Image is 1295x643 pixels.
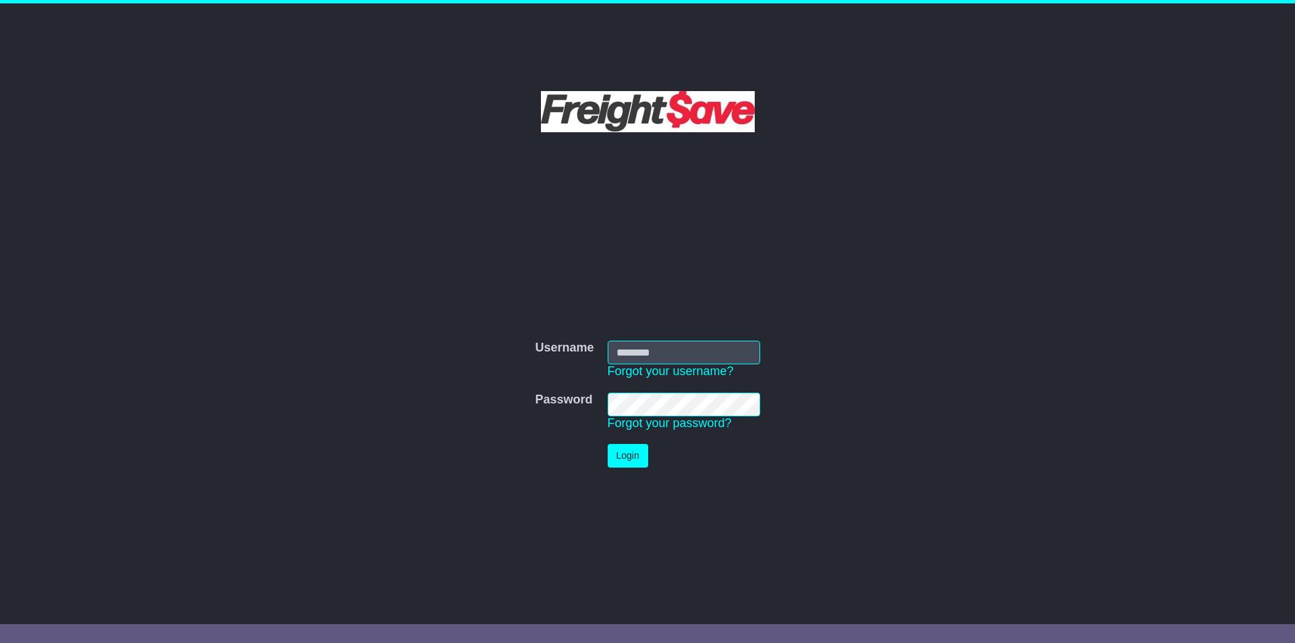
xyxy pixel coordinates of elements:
button: Login [608,444,648,468]
label: Password [535,393,592,408]
img: Freight Save [541,91,755,132]
a: Forgot your password? [608,416,732,430]
a: Forgot your username? [608,364,734,378]
label: Username [535,341,594,356]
